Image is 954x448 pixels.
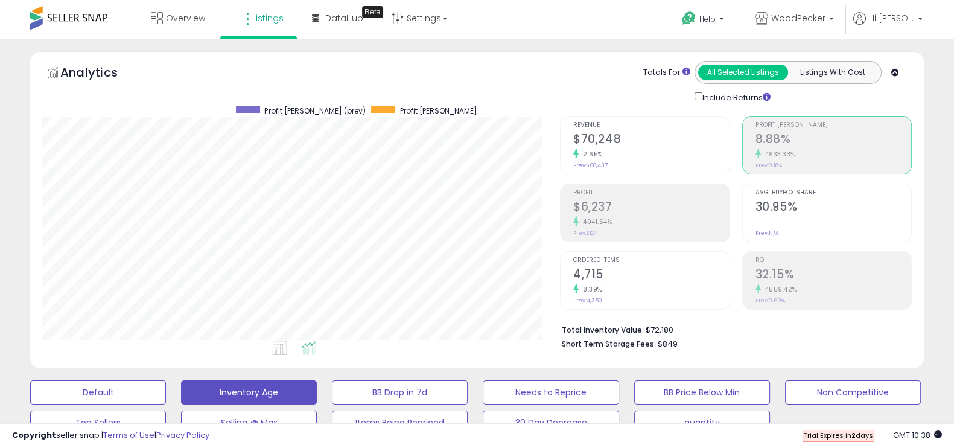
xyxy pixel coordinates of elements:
[483,380,619,405] button: Needs to Reprice
[562,322,903,336] li: $72,180
[332,411,468,435] button: Items Being Repriced
[853,12,923,39] a: Hi [PERSON_NAME]
[573,257,729,264] span: Ordered Items
[332,380,468,405] button: BB Drop in 7d
[573,297,602,304] small: Prev: 4,350
[755,200,911,216] h2: 30.95%
[30,411,166,435] button: Top Sellers
[643,67,690,78] div: Totals For
[755,267,911,284] h2: 32.15%
[771,12,825,24] span: WoodPecker
[755,132,911,149] h2: 8.88%
[573,267,729,284] h2: 4,715
[573,229,598,237] small: Prev: $124
[755,229,779,237] small: Prev: N/A
[166,12,205,24] span: Overview
[851,430,856,440] b: 2
[699,14,716,24] span: Help
[252,12,284,24] span: Listings
[755,162,782,169] small: Prev: 0.18%
[869,12,914,24] span: Hi [PERSON_NAME]
[634,411,770,435] button: quantity
[562,339,656,349] b: Short Term Storage Fees:
[103,429,154,441] a: Terms of Use
[787,65,877,80] button: Listings With Cost
[60,64,141,84] h5: Analytics
[573,132,729,149] h2: $70,248
[761,285,797,294] small: 4559.42%
[573,122,729,129] span: Revenue
[562,325,644,335] b: Total Inventory Value:
[264,106,365,116] span: Profit [PERSON_NAME] (prev)
[893,429,942,441] span: 2025-08-18 10:38 GMT
[573,190,729,196] span: Profit
[12,430,209,441] div: seller snap | |
[579,150,603,159] small: 2.65%
[755,190,911,196] span: Avg. Buybox Share
[573,200,729,216] h2: $6,237
[483,411,619,435] button: 30 Day Decrease
[181,380,317,405] button: Inventory Age
[399,106,477,116] span: Profit [PERSON_NAME]
[672,2,736,39] a: Help
[634,380,770,405] button: BB Price Below Min
[685,90,785,104] div: Include Returns
[579,285,602,294] small: 8.39%
[181,411,317,435] button: Selling @ Max
[681,11,696,26] i: Get Help
[573,162,608,169] small: Prev: $68,437
[755,122,911,129] span: Profit [PERSON_NAME]
[658,338,678,350] span: $849
[12,429,56,441] strong: Copyright
[579,217,612,226] small: 4941.54%
[755,297,785,304] small: Prev: 0.69%
[156,429,209,441] a: Privacy Policy
[804,430,873,440] span: Trial Expires in days
[761,150,795,159] small: 4833.33%
[698,65,788,80] button: All Selected Listings
[325,12,363,24] span: DataHub
[30,380,166,405] button: Default
[785,380,921,405] button: Non Competitive
[755,257,911,264] span: ROI
[362,6,383,18] div: Tooltip anchor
